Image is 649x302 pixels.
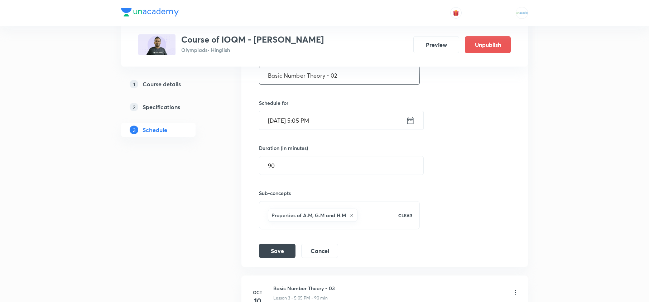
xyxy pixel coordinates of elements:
[273,295,328,301] p: Lesson 3 • 5:05 PM • 90 min
[143,103,180,111] h5: Specifications
[398,212,412,219] p: CLEAR
[259,189,420,197] h6: Sub-concepts
[121,8,179,16] img: Company Logo
[130,103,138,111] p: 2
[453,10,459,16] img: avatar
[130,126,138,134] p: 3
[259,144,308,152] h6: Duration (in minutes)
[121,8,179,18] a: Company Logo
[181,46,324,54] p: Olympiads • Hinglish
[301,244,338,258] button: Cancel
[259,66,419,84] input: A great title is short, clear and descriptive
[143,80,181,88] h5: Course details
[259,99,420,107] h6: Schedule for
[181,34,324,45] h3: Course of IOQM - [PERSON_NAME]
[413,36,459,53] button: Preview
[143,126,167,134] h5: Schedule
[259,244,295,258] button: Save
[121,100,218,114] a: 2Specifications
[250,289,265,296] h6: Oct
[259,156,423,175] input: 90
[273,284,335,292] h6: Basic Number Theory - 03
[516,7,528,19] img: MOHAMMED SHOAIB
[130,80,138,88] p: 1
[271,211,346,219] h6: Properties of A.M, G.M and H.M
[465,36,511,53] button: Unpublish
[450,7,462,19] button: avatar
[121,77,218,91] a: 1Course details
[138,34,176,55] img: 6664F540-34F4-4478-8D71-3B26E65C6C18_plus.png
